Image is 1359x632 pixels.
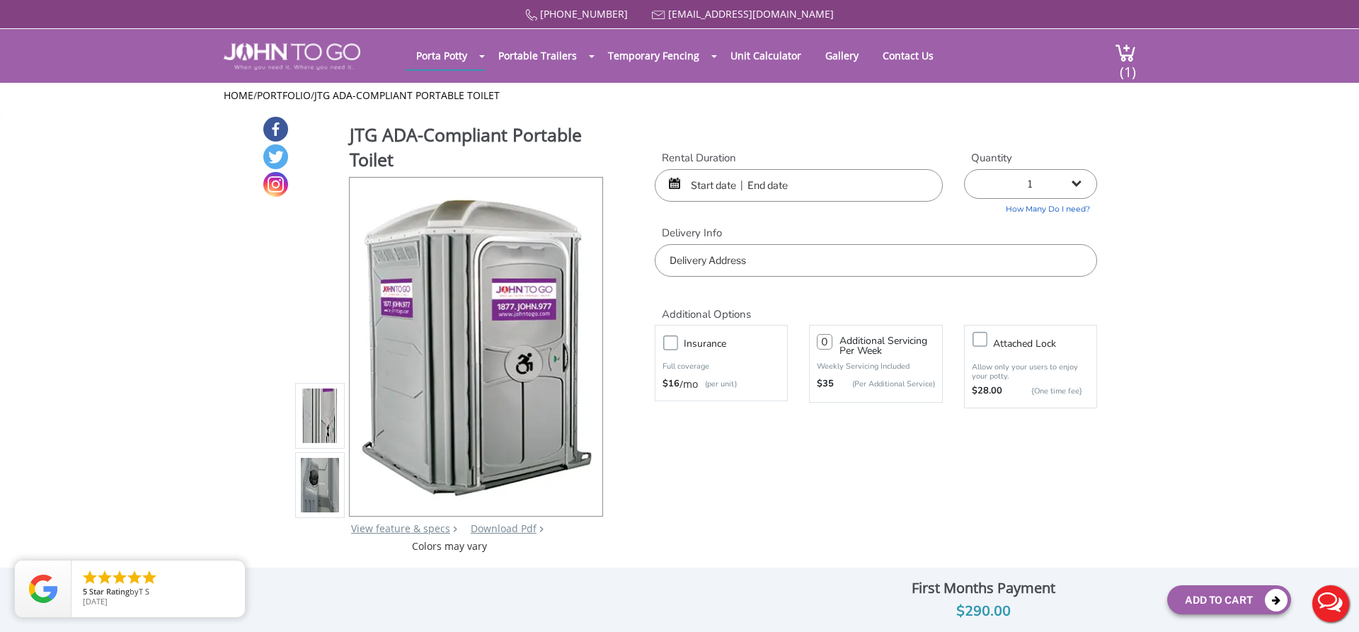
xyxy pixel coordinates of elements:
[83,596,108,607] span: [DATE]
[652,11,665,20] img: Mail
[141,569,158,586] li: 
[1302,575,1359,632] button: Live Chat
[257,88,311,102] a: Portfolio
[720,42,812,69] a: Unit Calculator
[655,291,1097,321] h2: Additional Options
[655,226,1097,241] label: Delivery Info
[453,526,457,532] img: right arrow icon
[1167,585,1291,614] button: Add To Cart
[964,151,1097,166] label: Quantity
[817,334,832,350] input: 0
[1115,43,1136,62] img: cart a
[488,42,587,69] a: Portable Trailers
[1119,51,1136,81] span: (1)
[360,178,592,511] img: Product
[471,522,537,535] a: Download Pdf
[817,361,934,372] p: Weekly Servicing Included
[597,42,710,69] a: Temporary Fencing
[972,362,1089,381] p: Allow only your users to enjoy your potty.
[811,600,1157,623] div: $290.00
[540,7,628,21] a: [PHONE_NUMBER]
[811,576,1157,600] div: First Months Payment
[663,360,780,374] p: Full coverage
[964,199,1097,215] a: How Many Do I need?
[839,336,934,356] h3: Additional Servicing Per Week
[1009,384,1082,398] p: {One time fee}
[663,377,679,391] strong: $16
[668,7,834,21] a: [EMAIL_ADDRESS][DOMAIN_NAME]
[83,586,87,597] span: 5
[96,569,113,586] li: 
[314,88,500,102] a: JTG ADA-Compliant Portable Toilet
[815,42,869,69] a: Gallery
[525,9,537,21] img: Call
[224,43,360,70] img: JOHN to go
[351,522,450,535] a: View feature & specs
[834,379,934,389] p: (Per Additional Service)
[872,42,944,69] a: Contact Us
[655,151,943,166] label: Rental Duration
[655,169,943,202] input: Start date | End date
[301,249,339,582] img: Product
[29,575,57,603] img: Review Rating
[350,122,604,176] h1: JTG ADA-Compliant Portable Toilet
[663,377,780,391] div: /mo
[81,569,98,586] li: 
[698,377,737,391] p: (per unit)
[224,88,253,102] a: Home
[684,335,794,352] h3: Insurance
[406,42,478,69] a: Porta Potty
[126,569,143,586] li: 
[263,172,288,197] a: Instagram
[655,244,1097,277] input: Delivery Address
[263,144,288,169] a: Twitter
[83,587,234,597] span: by
[295,539,604,553] div: Colors may vary
[111,569,128,586] li: 
[817,377,834,391] strong: $35
[972,384,1002,398] strong: $28.00
[139,586,149,597] span: T S
[224,88,1136,103] ul: / /
[993,335,1103,352] h3: Attached lock
[539,526,544,532] img: chevron.png
[89,586,130,597] span: Star Rating
[263,117,288,142] a: Facebook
